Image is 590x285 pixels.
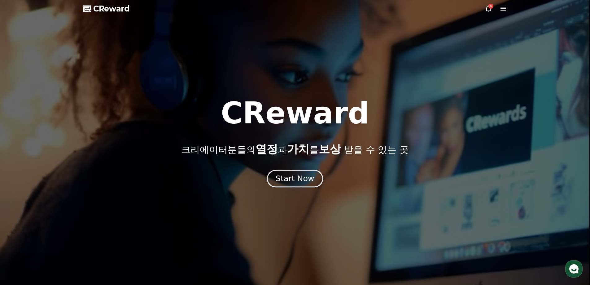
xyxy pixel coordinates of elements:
[93,4,130,14] span: CReward
[96,206,103,211] span: 설정
[57,206,64,211] span: 대화
[80,197,119,212] a: 설정
[319,143,341,155] span: 보상
[267,170,323,187] button: Start Now
[221,98,369,128] h1: CReward
[485,5,492,12] a: 4
[181,143,409,155] p: 크리에이터분들의 과 를 받을 수 있는 곳
[268,176,322,182] a: Start Now
[20,206,23,211] span: 홈
[83,4,130,14] a: CReward
[488,4,493,9] div: 4
[41,197,80,212] a: 대화
[276,173,314,184] div: Start Now
[287,143,309,155] span: 가치
[256,143,278,155] span: 열정
[2,197,41,212] a: 홈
